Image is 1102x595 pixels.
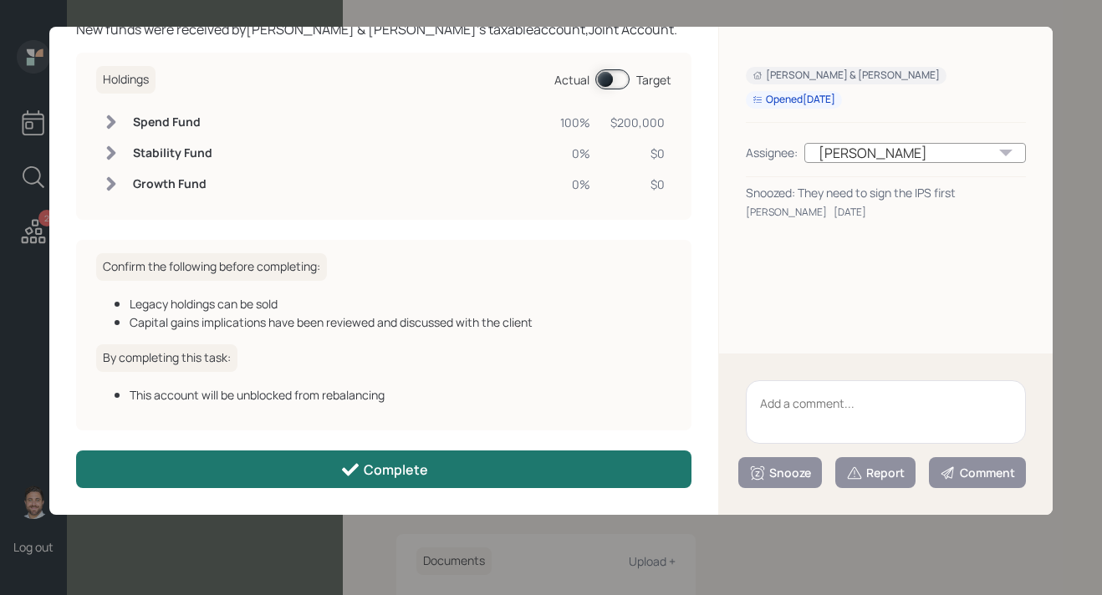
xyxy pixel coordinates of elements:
div: [PERSON_NAME] [746,205,827,220]
div: Actual [554,71,589,89]
div: 100% [560,114,590,131]
h6: Spend Fund [133,115,212,130]
h6: Holdings [96,66,156,94]
div: New funds were received by [PERSON_NAME] & [PERSON_NAME] 's taxable account, Joint Account . [76,19,691,39]
div: Capital gains implications have been reviewed and discussed with the client [130,313,671,331]
h6: Confirm the following before completing: [96,253,327,281]
div: [PERSON_NAME] & [PERSON_NAME] [753,69,940,83]
div: Legacy holdings can be sold [130,295,671,313]
h6: By completing this task: [96,344,237,372]
h6: Growth Fund [133,177,212,191]
button: Report [835,457,916,488]
div: Assignee: [746,144,798,161]
div: $0 [610,145,665,162]
div: Opened [DATE] [753,93,835,107]
button: Comment [929,457,1026,488]
div: $0 [610,175,665,193]
div: Snoozed: They need to sign the IPS first [746,184,1026,201]
div: 0% [560,145,590,162]
div: [PERSON_NAME] [804,143,1026,163]
div: Target [636,71,671,89]
div: Complete [340,460,428,480]
div: Snooze [749,465,811,481]
div: This account will be unblocked from rebalancing [130,386,671,404]
div: [DATE] [834,205,866,220]
button: Snooze [738,457,822,488]
div: $200,000 [610,114,665,131]
div: 0% [560,175,590,193]
button: Complete [76,450,691,488]
div: Report [846,465,905,481]
div: Comment [940,465,1015,481]
h6: Stability Fund [133,146,212,160]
